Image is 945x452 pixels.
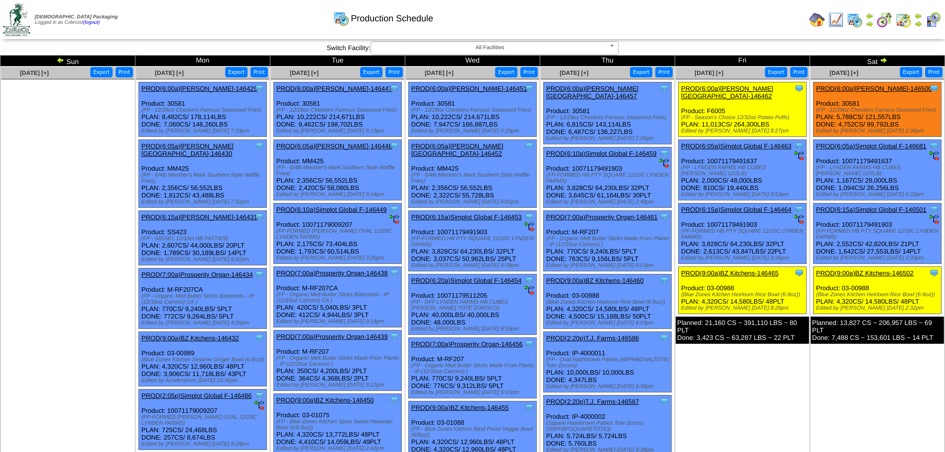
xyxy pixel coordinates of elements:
[816,165,941,177] div: (FP - LYNDEN FARMS HB CUBES [PERSON_NAME] 12/2LB)
[141,392,252,399] a: PROD(2:05p)Simplot Global F-146486
[929,151,939,161] img: ediSmall.gif
[895,12,911,28] img: calendarinout.gif
[411,326,536,332] div: Edited by [PERSON_NAME] [DATE] 8:59pm
[276,206,387,213] a: PROD(6:10a)Simplot Global F-146449
[411,213,522,221] a: PROD(6:15a)Simplot Global F-146453
[139,82,267,137] div: Product: 30581 PLAN: 8,482CS / 178,114LBS DONE: 7,060CS / 148,260LBS
[411,277,522,284] a: PROD(6:20a)Simplot Global F-146454
[274,203,402,264] div: Product: 10071179009207 PLAN: 2,175CS / 73,404LBS DONE: 1,793CS / 60,514LBS
[409,274,537,335] div: Product: 10071179511205 PLAN: 40,000LBS / 40,000LBS DONE: 48,000LBS
[155,69,184,76] a: [DATE] [+]
[524,275,534,285] img: Tooltip
[681,292,806,298] div: (Blue Zones Kitchen Heirloom Rice Bowl (6-9oz))
[524,83,534,93] img: Tooltip
[389,268,399,278] img: Tooltip
[546,398,639,405] a: PROD(2:20p)T.J. Farms-146587
[411,172,536,184] div: (FP - 6/4lb Member's Mark Southern Style Waffle Fries)
[425,69,453,76] a: [DATE] [+]
[141,107,266,113] div: (FP - 12/28oz Checkers Famous Seasoned Fries)
[794,214,804,224] img: ediSmall.gif
[546,135,671,141] div: Edited by [PERSON_NAME] [DATE] 2:26pm
[254,141,264,151] img: Tooltip
[546,334,639,342] a: PROD(2:20p)T.J. Farms-146586
[276,355,401,367] div: (FP - Organic Melt Butter Sticks Made From Plants - IP (12/16oz Cartons) )
[524,212,534,222] img: Tooltip
[411,389,536,395] div: Edited by [PERSON_NAME] [DATE] 5:07pm
[141,172,266,184] div: (FP - 6/4lb Member's Mark Southern Style Waffle Fries)
[141,441,266,447] div: Edited by [PERSON_NAME] [DATE] 8:28pm
[681,165,806,177] div: (FP - LYNDEN FARMS HB CUBES [PERSON_NAME] 12/2LB)
[659,148,669,158] img: Tooltip
[360,67,382,77] button: Export
[495,67,517,77] button: Export
[141,334,239,342] a: PROD(9:00a)BZ Kitchens-146432
[659,212,669,222] img: Tooltip
[794,204,804,214] img: Tooltip
[546,172,671,184] div: (FP-FORMED HB PTY SQUARE 12/10C LYNDEN FARMS)
[681,142,792,150] a: PROD(6:05a)Simplot Global F-146463
[135,56,270,66] td: Mon
[816,269,914,277] a: PROD(9:00a)BZ Kitchens-146502
[276,107,401,113] div: (FP - 12/28oz Checkers Famous Seasoned Fries)
[544,147,672,208] div: Product: 10071179491903 PLAN: 3,828CS / 64,230LBS / 32PLT DONE: 3,645CS / 61,164LBS / 30PLT
[90,67,113,77] button: Export
[546,384,671,389] div: Edited by [PERSON_NAME] [DATE] 9:38pm
[141,414,266,426] div: (FP-FORMED [PERSON_NAME] OVAL 12/20C LYNDEN FARMS)
[524,339,534,349] img: Tooltip
[409,338,537,398] div: Product: M-RF207 PLAN: 770CS / 9,240LBS / 5PLT DONE: 776CS / 9,312LBS / 5PLT
[116,67,133,77] button: Print
[389,395,399,405] img: Tooltip
[276,142,392,150] a: PROD(6:05a)[PERSON_NAME]-146448
[765,67,787,77] button: Export
[225,67,248,77] button: Export
[694,69,723,76] a: [DATE] [+]
[546,262,671,268] div: Edited by [PERSON_NAME] [DATE] 8:03pm
[544,332,672,392] div: Product: IP-4000011 PLAN: 10,000LBS / 10,000LBS DONE: 4,347LBS
[816,85,932,92] a: PROD(6:00a)[PERSON_NAME]-146500
[546,236,671,248] div: (FP - Organic Melt Butter Sticks Made From Plants - IP (12/16oz Cartons) )
[544,82,672,144] div: Product: 30581 PLAN: 6,815CS / 143,114LBS DONE: 6,487CS / 136,227LBS
[914,20,922,28] img: arrowright.gif
[276,382,401,388] div: Edited by [PERSON_NAME] [DATE] 9:12pm
[139,268,267,329] div: Product: M-RF207CA PLAN: 770CS / 9,240LBS / 5PLT DONE: 772CS / 9,264LBS / 5PLT
[659,83,669,93] img: Tooltip
[816,142,927,150] a: PROD(6:05a)Simplot Global F-146681
[35,14,118,25] span: Logged in as Colerost
[929,214,939,224] img: ediSmall.gif
[679,203,807,264] div: Product: 10071179491903 PLAN: 3,828CS / 64,230LBS / 32PLT DONE: 2,613CS / 43,847LBS / 22PLT
[828,12,844,28] img: line_graph.gif
[814,203,942,264] div: Product: 10071179491903 PLAN: 2,552CS / 42,820LBS / 21PLT DONE: 1,642CS / 27,553LBS / 14PLT
[659,333,669,343] img: Tooltip
[290,69,318,76] a: [DATE] [+]
[925,12,941,28] img: calendarcustomer.gif
[409,140,537,208] div: Product: MM425 PLAN: 2,356CS / 56,552LBS DONE: 2,322CS / 55,728LBS
[276,396,374,404] a: PROD(9:00a)BZ Kitchens-146450
[276,269,388,277] a: PROD(7:00a)Prosperity Organ-146438
[141,213,257,221] a: PROD(6:15a)[PERSON_NAME]-146431
[681,192,806,197] div: Edited by [PERSON_NAME] [DATE] 9:53pm
[816,305,941,311] div: Edited by [PERSON_NAME] [DATE] 2:32pm
[546,213,658,221] a: PROD(7:00a)Prosperity Organ-146461
[877,12,892,28] img: calendarblend.gif
[254,83,264,93] img: Tooltip
[790,67,808,77] button: Print
[141,271,253,278] a: PROD(7:00a)Prosperity Organ-146434
[866,20,874,28] img: arrowright.gif
[141,257,266,262] div: Edited by [PERSON_NAME] [DATE] 8:42pm
[816,292,941,298] div: (Blue Zones Kitchen Heirloom Rice Bowl (6-9oz))
[546,150,657,157] a: PROD(6:10a)Simplot Global F-146459
[560,69,588,76] a: [DATE] [+]
[385,67,403,77] button: Print
[520,67,538,77] button: Print
[409,211,537,271] div: Product: 10071179491903 PLAN: 3,828CS / 64,230LBS / 32PLT DONE: 3,037CS / 50,962LBS / 25PLT
[914,12,922,20] img: arrowleft.gif
[816,228,941,240] div: (FP-FORMED HB PTY SQUARE 12/10C LYNDEN FARMS)
[389,331,399,341] img: Tooltip
[681,206,792,213] a: PROD(6:15a)Simplot Global F-146464
[794,151,804,161] img: ediSmall.gif
[675,56,810,66] td: Fri
[809,12,825,28] img: home.gif
[139,140,267,208] div: Product: MM425 PLAN: 2,356CS / 56,552LBS DONE: 1,812CS / 43,488LBS
[139,211,267,265] div: Product: SS423 PLAN: 2,607CS / 44,000LBS / 20PLT DONE: 1,789CS / 30,189LBS / 14PLT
